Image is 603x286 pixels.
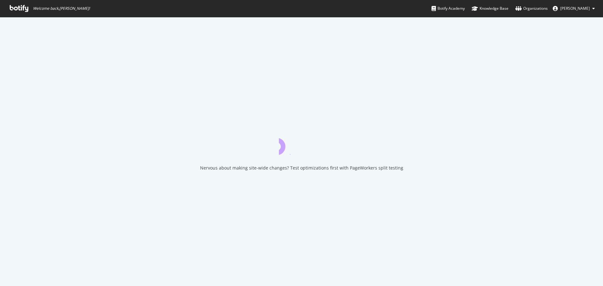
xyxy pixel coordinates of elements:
button: [PERSON_NAME] [548,3,600,13]
span: Lukas MÄNNL [560,6,590,11]
div: Knowledge Base [472,5,508,12]
div: Botify Academy [432,5,465,12]
div: Nervous about making site-wide changes? Test optimizations first with PageWorkers split testing [200,165,403,171]
div: Organizations [515,5,548,12]
span: Welcome back, [PERSON_NAME] ! [33,6,90,11]
div: animation [279,132,324,155]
